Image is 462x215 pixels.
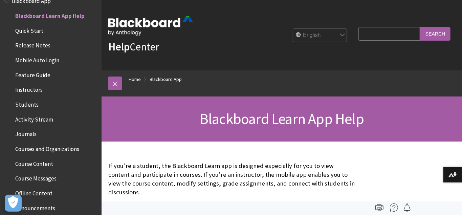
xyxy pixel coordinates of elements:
img: Follow this page [403,203,411,212]
p: If you’re a student, the Blackboard Learn app is designed especially for you to view content and ... [108,162,355,197]
span: Activity Stream [15,114,53,123]
span: Offline Content [15,188,52,197]
img: More help [390,203,398,212]
span: Journals [15,129,37,138]
span: Blackboard Learn App Help [15,10,85,19]
strong: Help [108,40,130,53]
a: Blackboard App [150,75,182,84]
img: Blackboard by Anthology [108,16,193,36]
a: HelpCenter [108,40,159,53]
span: Mobile Auto Login [15,55,59,64]
span: Blackboard Learn App Help [200,109,364,128]
button: Open Preferences [5,195,22,212]
img: Print [375,203,383,212]
input: Search [420,27,450,40]
span: Feature Guide [15,69,50,79]
span: Announcements [15,202,55,212]
span: Instructors [15,84,43,93]
span: Release Notes [15,40,50,49]
span: Course Content [15,158,53,167]
span: Courses and Organizations [15,143,79,152]
span: Students [15,99,39,108]
select: Site Language Selector [293,28,347,42]
span: Quick Start [15,25,43,34]
span: Course Messages [15,173,57,182]
a: Home [129,75,141,84]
